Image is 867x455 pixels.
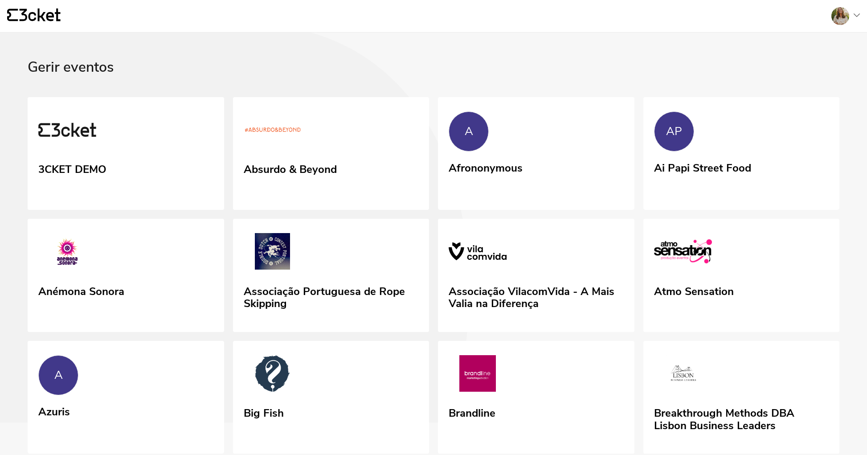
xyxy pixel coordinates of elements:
a: Atmo Sensation Atmo Sensation [643,219,840,332]
div: Azuris [38,402,70,418]
div: Ai Papi Street Food [654,159,751,175]
div: Associação VilacomVida - A Mais Valia na Diferença [449,282,624,310]
img: Brandline [449,355,507,395]
a: Absurdo & Beyond Absurdo & Beyond [233,97,429,210]
a: A Azuris [28,341,224,452]
img: Breakthrough Methods DBA Lisbon Business Leaders [654,355,712,395]
div: Atmo Sensation [654,282,734,298]
a: 3CKET DEMO 3CKET DEMO [28,97,224,210]
div: Breakthrough Methods DBA Lisbon Business Leaders [654,404,829,432]
div: A [54,369,63,382]
img: Anémona Sonora [38,233,96,273]
a: Associação Portuguesa de Rope Skipping Associação Portuguesa de Rope Skipping [233,219,429,332]
div: Gerir eventos [28,59,839,97]
a: Breakthrough Methods DBA Lisbon Business Leaders Breakthrough Methods DBA Lisbon Business Leaders [643,341,840,454]
div: A [465,125,473,138]
img: Big Fish [244,355,302,395]
a: {' '} [7,8,61,24]
a: Brandline Brandline [438,341,634,454]
div: AP [666,125,682,138]
div: Afrononymous [449,159,523,175]
img: Atmo Sensation [654,233,712,273]
a: A Afrononymous [438,97,634,209]
g: {' '} [7,9,18,21]
img: Associação VilacomVida - A Mais Valia na Diferença [449,233,507,273]
img: Associação Portuguesa de Rope Skipping [244,233,302,273]
a: Big Fish Big Fish [233,341,429,454]
img: Absurdo & Beyond [244,111,302,152]
div: Associação Portuguesa de Rope Skipping [244,282,419,310]
div: Big Fish [244,404,284,420]
div: 3CKET DEMO [38,160,106,176]
div: Anémona Sonora [38,282,124,298]
div: Absurdo & Beyond [244,160,337,176]
a: Associação VilacomVida - A Mais Valia na Diferença Associação VilacomVida - A Mais Valia na Difer... [438,219,634,332]
img: 3CKET DEMO [38,111,96,152]
a: AP Ai Papi Street Food [643,97,840,209]
div: Brandline [449,404,495,420]
a: Anémona Sonora Anémona Sonora [28,219,224,332]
